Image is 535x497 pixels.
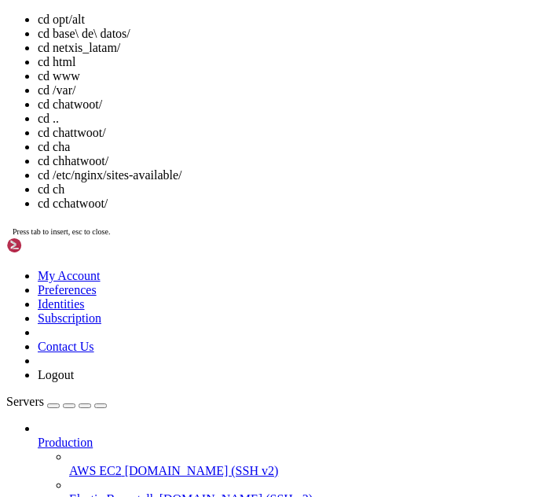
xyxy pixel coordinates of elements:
x-row: root tty1 - Mon03 37:00m 0.17s 0.17s -bash [6,220,331,234]
a: Contact Us [38,340,94,353]
x-row: [root@hosting ~]# systemctl restart mariadb [6,314,331,327]
a: Preferences [38,283,97,296]
li: cd /etc/nginx/sites-available/ [38,168,529,182]
a: Production [38,436,529,450]
x-row: [root@hosting ~]# nano /etc/my.cnf.d/server.cnf [6,260,331,274]
span: Press tab to insert, esc to close. [13,227,110,236]
a: Servers [6,395,107,408]
x-row: You have new mail in /var/spool/mail/root [6,274,331,287]
span: AWS EC2 [69,464,122,477]
li: cd www [38,69,529,83]
div: (21, 28) [145,381,152,394]
a: Logout [38,368,74,381]
li: cd html [38,55,529,69]
li: cd cha [38,140,529,154]
img: Shellngn [6,237,97,253]
x-row: Activate the web console with: systemctl enable --now cockpit.socket [6,6,331,20]
span: Servers [6,395,44,408]
x-row: 17:02:56 up 1 day, 13:57, 2 users, load average: 0.12, 0.05, 0.01 [6,193,331,207]
li: cd chhatwoot/ [38,154,529,168]
li: cd chattwoot/ [38,126,529,140]
x-row: -bash: cd: opt/alt: No such file or directory [6,367,331,381]
span: Production [38,436,93,449]
li: cd netxis_latam/ [38,41,529,55]
x-row: [root@hosting ~]# cd [6,381,331,394]
x-row: There were 886 failed login attempts since the last successful login. [6,46,331,60]
li: AWS EC2 [DOMAIN_NAME] (SSH v2) [69,450,529,478]
li: cd .. [38,112,529,126]
li: cd opt/alt [38,13,529,27]
x-row: [root@hosting ~]# [6,300,331,314]
x-row: CWP Forum: [URL][DOMAIN_NAME] [6,153,331,167]
x-row: [root@hosting ~]# systemctl restart mariadb [6,287,331,300]
li: cd base\ de\ datos/ [38,27,529,41]
li: cd cchatwoot/ [38,197,529,211]
a: Subscription [38,311,101,325]
x-row: CWP Wiki: [URL][DOMAIN_NAME] [6,140,331,153]
x-row: CWP Support: [URL][DOMAIN_NAME] [6,167,331,180]
x-row: Welcome to CWP (CentOS WebPanel) server [6,100,331,113]
x-row: [root@hosting ~]# nano /opt/alt/php-fpm80/usr/et [6,327,331,341]
li: cd ch [38,182,529,197]
a: AWS EC2 [DOMAIN_NAME] (SSH v2) [69,464,529,478]
span: [DOMAIN_NAME] (SSH v2) [125,464,279,477]
li: cd /var/ [38,83,529,98]
a: My Account [38,269,101,282]
li: cd chatwoot/ [38,98,529,112]
a: Identities [38,297,85,311]
x-row: Last failed login: [DATE] from [TECHNICAL_ID] on ssh:notty [6,33,331,46]
x-row: Last login: [DATE] [6,60,331,73]
x-row: [root@hosting ~]# cd opt/alt [6,354,331,367]
x-row: root pts/0 [TECHNICAL_ID] 17:02 0.00s 0.02s 0.01s w [6,234,331,247]
x-row: c/php-fpm.d/domain.conf [6,341,331,354]
x-row: USER TTY FROM LOGIN@ IDLE JCPU PCPU WHAT [6,207,331,220]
